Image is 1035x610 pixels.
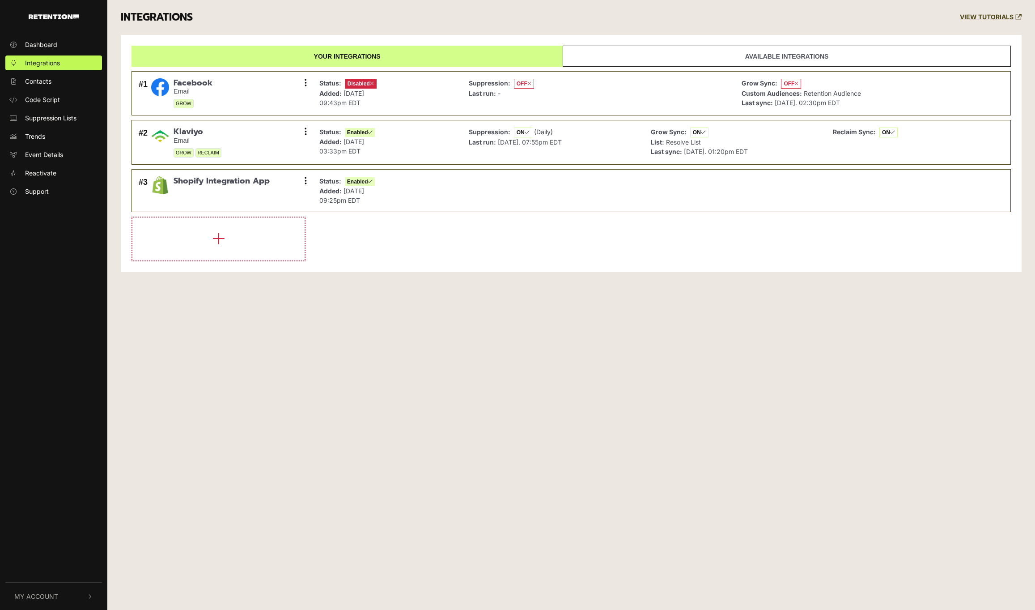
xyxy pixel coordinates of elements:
[5,74,102,89] a: Contacts
[174,148,194,158] span: GROW
[345,177,375,186] span: Enabled
[319,90,342,97] strong: Added:
[319,177,341,185] strong: Status:
[174,176,270,186] span: Shopify Integration App
[25,113,76,123] span: Suppression Lists
[25,58,60,68] span: Integrations
[174,88,212,95] small: Email
[345,79,377,89] span: Disabled
[804,90,861,97] span: Retention Audience
[174,99,194,108] span: GROW
[469,138,496,146] strong: Last run:
[742,90,802,97] strong: Custom Audiences:
[742,99,773,107] strong: Last sync:
[25,40,57,49] span: Dashboard
[319,79,341,87] strong: Status:
[25,150,63,159] span: Event Details
[151,78,169,96] img: Facebook
[651,138,664,146] strong: List:
[651,148,682,155] strong: Last sync:
[651,128,687,136] strong: Grow Sync:
[781,79,801,89] span: OFF
[174,127,221,137] span: Klaviyo
[151,176,169,194] img: Shopify Integration App
[5,92,102,107] a: Code Script
[29,14,79,19] img: Retention.com
[879,128,898,137] span: ON
[469,79,510,87] strong: Suppression:
[25,187,49,196] span: Support
[690,128,708,137] span: ON
[151,127,169,145] img: Klaviyo
[319,187,364,204] span: [DATE] 09:25pm EDT
[5,111,102,125] a: Suppression Lists
[833,128,876,136] strong: Reclaim Sync:
[139,78,148,109] div: #1
[498,138,562,146] span: [DATE]. 07:55pm EDT
[775,99,840,107] span: [DATE]. 02:30pm EDT
[195,148,221,158] span: RECLAIM
[25,77,51,86] span: Contacts
[666,138,701,146] span: Resolve List
[5,55,102,70] a: Integrations
[174,137,221,145] small: Email
[319,187,342,195] strong: Added:
[5,583,102,610] button: My Account
[514,79,534,89] span: OFF
[14,592,58,601] span: My Account
[960,13,1022,21] a: VIEW TUTORIALS
[25,132,45,141] span: Trends
[139,127,148,158] div: #2
[121,11,193,24] h3: INTEGRATIONS
[139,176,148,205] div: #3
[498,90,501,97] span: -
[514,128,532,137] span: ON
[5,184,102,199] a: Support
[469,90,496,97] strong: Last run:
[131,46,563,67] a: Your integrations
[319,138,342,145] strong: Added:
[534,128,553,136] span: (Daily)
[5,129,102,144] a: Trends
[563,46,1011,67] a: Available integrations
[469,128,510,136] strong: Suppression:
[742,79,777,87] strong: Grow Sync:
[319,90,364,107] span: [DATE] 09:43pm EDT
[319,128,341,136] strong: Status:
[25,168,56,178] span: Reactivate
[174,78,212,88] span: Facebook
[5,147,102,162] a: Event Details
[5,37,102,52] a: Dashboard
[5,166,102,180] a: Reactivate
[684,148,748,155] span: [DATE]. 01:20pm EDT
[345,128,375,137] span: Enabled
[25,95,60,104] span: Code Script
